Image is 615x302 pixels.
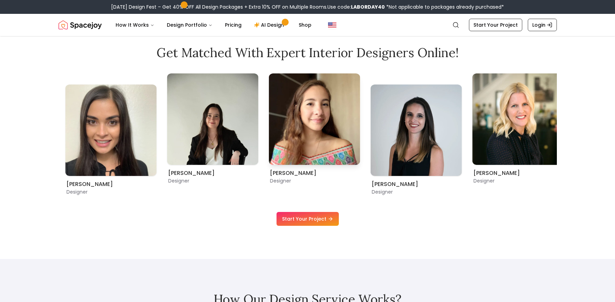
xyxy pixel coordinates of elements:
div: Carousel [58,73,557,195]
a: AI Design [248,18,292,32]
img: Grazia Decanini [167,73,258,165]
a: Login [528,19,557,31]
nav: Main [110,18,317,32]
img: Ellysia Applewhite [65,85,156,176]
a: Spacejoy [58,18,102,32]
h2: Get Matched with Expert Interior Designers Online! [58,46,557,60]
b: LABORDAY40 [351,3,385,10]
p: Designer [270,177,359,184]
div: [DATE] Design Fest – Get 40% OFF All Design Packages + Extra 10% OFF on Multiple Rooms. [111,3,504,10]
div: 8 / 9 [65,73,156,195]
h6: [PERSON_NAME] [270,169,359,177]
h6: [PERSON_NAME] [168,169,257,177]
p: Designer [372,188,460,195]
div: 2 / 9 [370,73,462,195]
div: 9 / 9 [167,73,258,173]
img: Maria Castillero [269,73,360,165]
h6: [PERSON_NAME] [372,180,460,188]
img: Tina Martidelcampo [472,73,563,165]
button: Design Portfolio [161,18,218,32]
a: Shop [293,18,317,32]
div: 1 / 9 [269,73,360,173]
img: United States [328,21,336,29]
p: Designer [168,177,257,184]
img: Angela Amore [370,85,462,176]
a: Start Your Project [469,19,522,31]
nav: Global [58,14,557,36]
a: Pricing [219,18,247,32]
h6: [PERSON_NAME] [473,169,562,177]
img: Spacejoy Logo [58,18,102,32]
span: *Not applicable to packages already purchased* [385,3,504,10]
p: Designer [66,188,155,195]
span: Use code: [327,3,385,10]
a: Start Your Project [277,212,339,226]
h6: [PERSON_NAME] [66,180,155,188]
p: Designer [473,177,562,184]
button: How It Works [110,18,160,32]
div: 3 / 9 [472,73,563,173]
